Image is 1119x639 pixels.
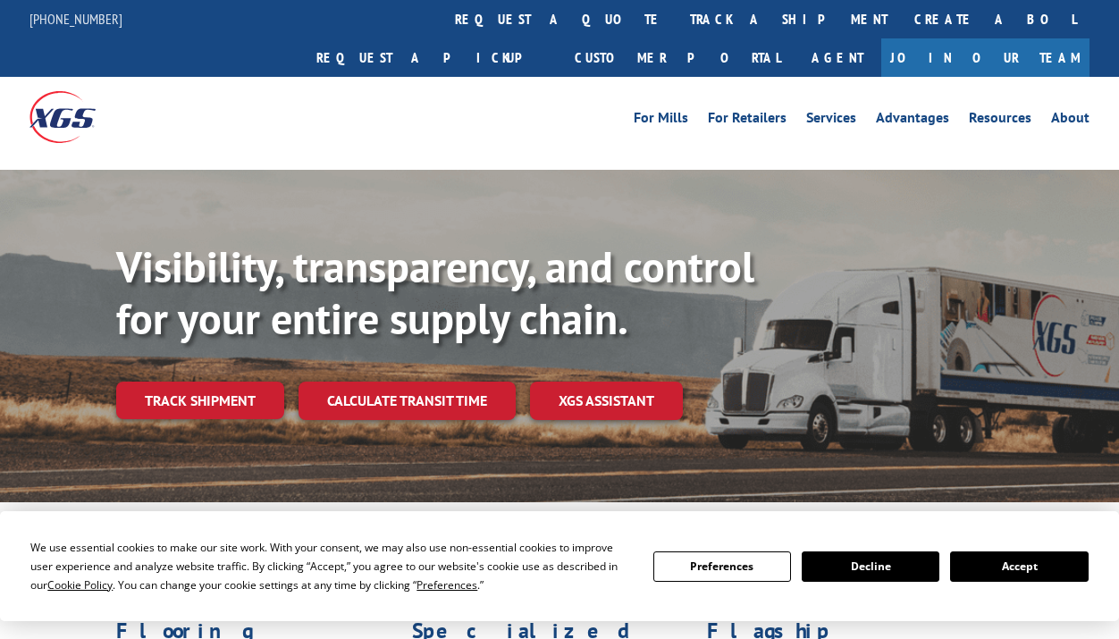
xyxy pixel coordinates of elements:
span: Cookie Policy [47,577,113,593]
b: Visibility, transparency, and control for your entire supply chain. [116,239,754,346]
a: Track shipment [116,382,284,419]
a: For Mills [634,111,688,130]
a: Advantages [876,111,949,130]
a: About [1051,111,1090,130]
button: Accept [950,551,1088,582]
span: Preferences [416,577,477,593]
a: Agent [794,38,881,77]
button: Preferences [653,551,791,582]
div: We use essential cookies to make our site work. With your consent, we may also use non-essential ... [30,538,631,594]
a: [PHONE_NUMBER] [29,10,122,28]
a: XGS ASSISTANT [530,382,683,420]
a: Resources [969,111,1031,130]
a: Join Our Team [881,38,1090,77]
a: Customer Portal [561,38,794,77]
a: For Retailers [708,111,787,130]
a: Calculate transit time [299,382,516,420]
a: Services [806,111,856,130]
a: Request a pickup [303,38,561,77]
button: Decline [802,551,939,582]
